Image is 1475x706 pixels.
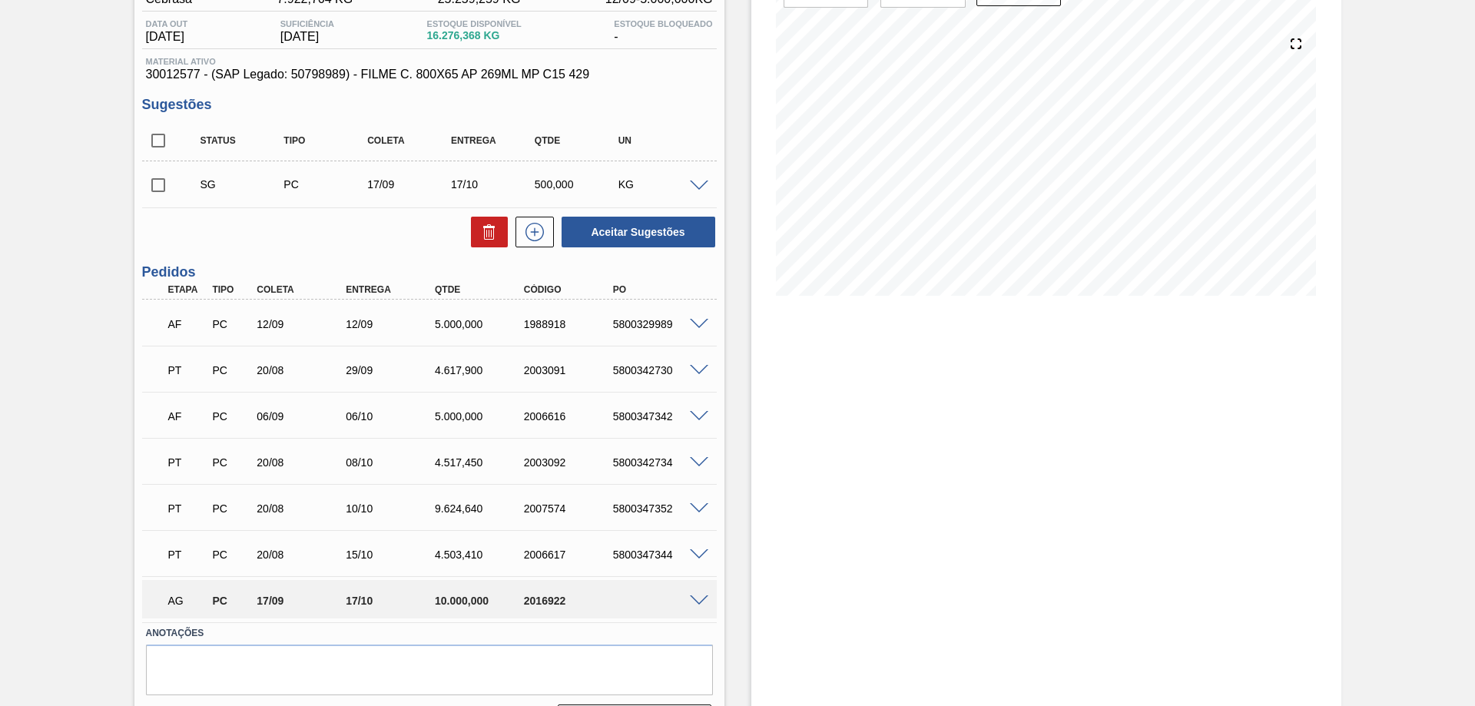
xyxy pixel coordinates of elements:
[164,307,210,341] div: Aguardando Faturamento
[615,178,708,191] div: KG
[520,595,620,607] div: 2016922
[431,549,531,561] div: 4.503,410
[609,410,709,423] div: 5800347342
[609,318,709,330] div: 5800329989
[342,318,442,330] div: 12/09/2025
[447,135,540,146] div: Entrega
[610,19,716,44] div: -
[431,595,531,607] div: 10.000,000
[280,178,373,191] div: Pedido de Compra
[520,364,620,376] div: 2003091
[520,502,620,515] div: 2007574
[280,30,334,44] span: [DATE]
[431,410,531,423] div: 5.000,000
[363,178,456,191] div: 17/09/2025
[253,502,353,515] div: 20/08/2025
[520,456,620,469] div: 2003092
[342,364,442,376] div: 29/09/2025
[342,502,442,515] div: 10/10/2025
[609,549,709,561] div: 5800347344
[609,456,709,469] div: 5800342734
[554,215,717,249] div: Aceitar Sugestões
[609,284,709,295] div: PO
[520,410,620,423] div: 2006616
[614,19,712,28] span: Estoque Bloqueado
[447,178,540,191] div: 17/10/2025
[342,595,442,607] div: 17/10/2025
[342,284,442,295] div: Entrega
[508,217,554,247] div: Nova sugestão
[253,318,353,330] div: 12/09/2025
[164,492,210,525] div: Pedido em Trânsito
[208,364,254,376] div: Pedido de Compra
[164,399,210,433] div: Aguardando Faturamento
[463,217,508,247] div: Excluir Sugestões
[142,264,717,280] h3: Pedidos
[431,318,531,330] div: 5.000,000
[427,19,522,28] span: Estoque Disponível
[142,97,717,113] h3: Sugestões
[197,135,290,146] div: Status
[168,318,207,330] p: AF
[208,549,254,561] div: Pedido de Compra
[342,549,442,561] div: 15/10/2025
[208,318,254,330] div: Pedido de Compra
[164,353,210,387] div: Pedido em Trânsito
[609,502,709,515] div: 5800347352
[431,456,531,469] div: 4.517,450
[168,456,207,469] p: PT
[164,446,210,479] div: Pedido em Trânsito
[342,410,442,423] div: 06/10/2025
[168,364,207,376] p: PT
[431,502,531,515] div: 9.624,640
[208,284,254,295] div: Tipo
[208,502,254,515] div: Pedido de Compra
[168,595,207,607] p: AG
[253,284,353,295] div: Coleta
[520,284,620,295] div: Código
[253,410,353,423] div: 06/09/2025
[427,30,522,41] span: 16.276,368 KG
[531,135,624,146] div: Qtde
[164,584,210,618] div: Aguardando Aprovação do Gestor
[168,549,207,561] p: PT
[431,364,531,376] div: 4.617,900
[146,19,188,28] span: Data out
[253,456,353,469] div: 20/08/2025
[342,456,442,469] div: 08/10/2025
[520,549,620,561] div: 2006617
[164,284,210,295] div: Etapa
[609,364,709,376] div: 5800342730
[146,30,188,44] span: [DATE]
[164,538,210,572] div: Pedido em Trânsito
[363,135,456,146] div: Coleta
[146,68,713,81] span: 30012577 - (SAP Legado: 50798989) - FILME C. 800X65 AP 269ML MP C15 429
[280,135,373,146] div: Tipo
[562,217,715,247] button: Aceitar Sugestões
[615,135,708,146] div: UN
[431,284,531,295] div: Qtde
[280,19,334,28] span: Suficiência
[208,595,254,607] div: Pedido de Compra
[531,178,624,191] div: 500,000
[253,549,353,561] div: 20/08/2025
[146,57,713,66] span: Material ativo
[253,364,353,376] div: 20/08/2025
[520,318,620,330] div: 1988918
[253,595,353,607] div: 17/09/2025
[197,178,290,191] div: Sugestão Criada
[168,410,207,423] p: AF
[146,622,713,645] label: Anotações
[208,456,254,469] div: Pedido de Compra
[208,410,254,423] div: Pedido de Compra
[168,502,207,515] p: PT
